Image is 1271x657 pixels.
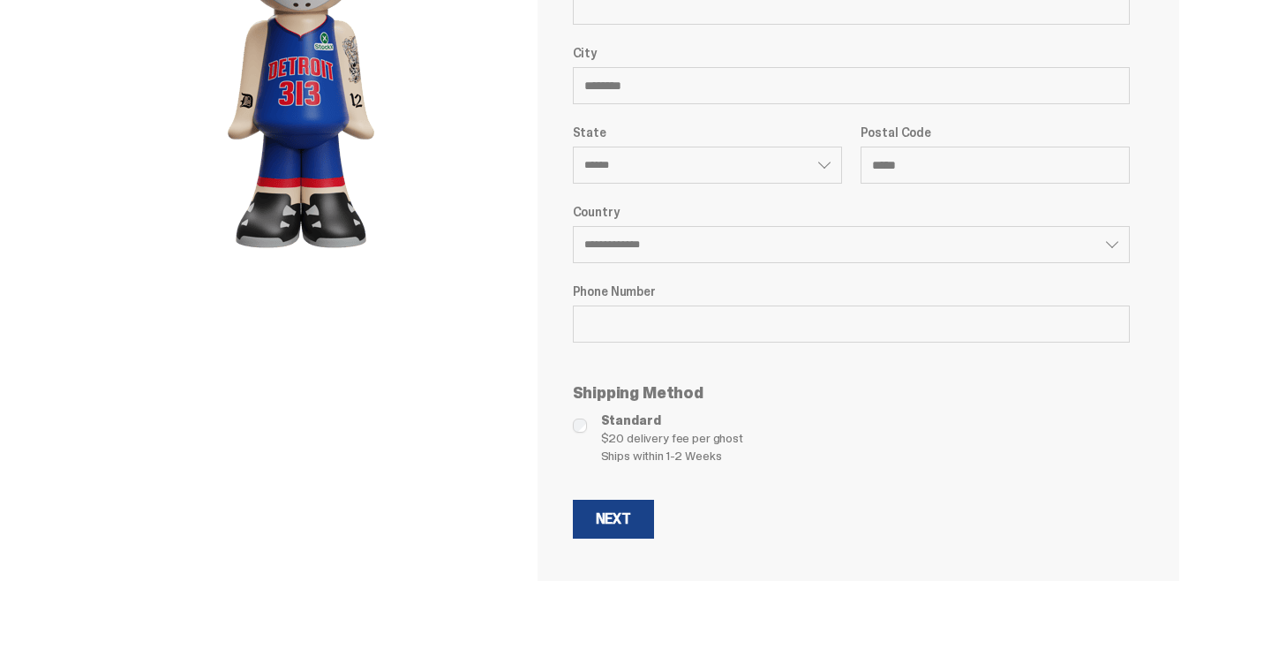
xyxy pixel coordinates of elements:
span: Ships within 1-2 Weeks [601,447,1131,464]
label: State [573,125,843,140]
span: Standard [601,412,1131,429]
label: City [573,46,1131,60]
label: Postal Code [861,125,1131,140]
p: Shipping Method [573,385,1131,401]
label: Phone Number [573,284,1131,298]
div: Next [596,512,631,526]
label: Country [573,205,1131,219]
button: Next [573,500,654,539]
span: $20 delivery fee per ghost [601,429,1131,447]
